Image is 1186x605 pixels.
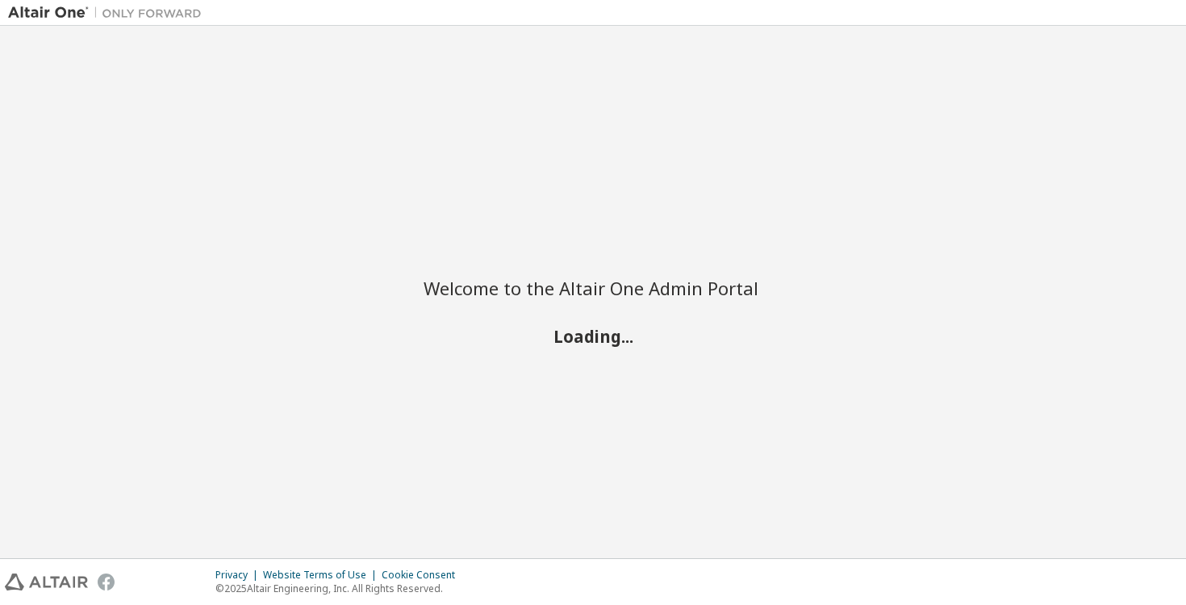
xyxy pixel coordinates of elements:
img: Altair One [8,5,210,21]
div: Privacy [215,569,263,582]
div: Website Terms of Use [263,569,382,582]
div: Cookie Consent [382,569,465,582]
h2: Loading... [424,326,762,347]
p: © 2025 Altair Engineering, Inc. All Rights Reserved. [215,582,465,595]
img: facebook.svg [98,574,115,590]
h2: Welcome to the Altair One Admin Portal [424,277,762,299]
img: altair_logo.svg [5,574,88,590]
